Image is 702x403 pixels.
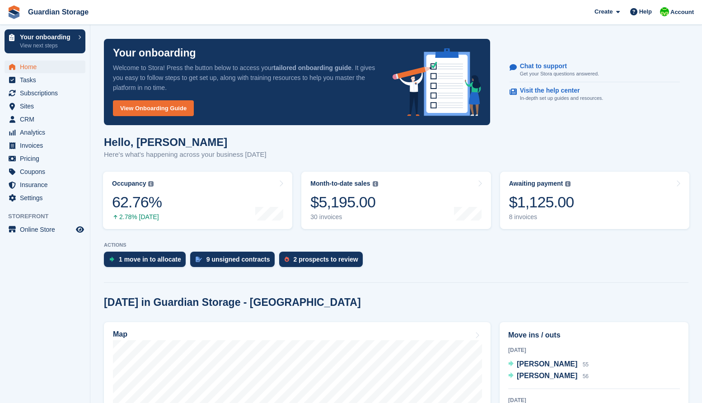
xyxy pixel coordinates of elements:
img: prospect-51fa495bee0391a8d652442698ab0144808aea92771e9ea1ae160a38d050c398.svg [285,257,289,262]
span: Help [639,7,652,16]
span: [PERSON_NAME] [517,372,577,380]
span: Analytics [20,126,74,139]
div: Occupancy [112,180,146,187]
p: Welcome to Stora! Press the button below to access your . It gives you easy to follow steps to ge... [113,63,378,93]
span: Sites [20,100,74,112]
div: Awaiting payment [509,180,563,187]
a: View Onboarding Guide [113,100,194,116]
span: Pricing [20,152,74,165]
span: CRM [20,113,74,126]
h1: Hello, [PERSON_NAME] [104,136,267,148]
span: Insurance [20,178,74,191]
span: Settings [20,192,74,204]
p: Get your Stora questions answered. [520,70,599,78]
a: menu [5,87,85,99]
img: Andrew Kinakin [660,7,669,16]
h2: [DATE] in Guardian Storage - [GEOGRAPHIC_DATA] [104,296,361,309]
a: menu [5,126,85,139]
span: Invoices [20,139,74,152]
strong: tailored onboarding guide [273,64,351,71]
a: menu [5,178,85,191]
img: icon-info-grey-7440780725fd019a000dd9b08b2336e03edf1995a4989e88bcd33f0948082b44.svg [148,181,154,187]
div: $5,195.00 [310,193,378,211]
span: Online Store [20,223,74,236]
p: Your onboarding [113,48,196,58]
div: Month-to-date sales [310,180,370,187]
a: menu [5,139,85,152]
a: menu [5,192,85,204]
a: Awaiting payment $1,125.00 8 invoices [500,172,689,229]
img: icon-info-grey-7440780725fd019a000dd9b08b2336e03edf1995a4989e88bcd33f0948082b44.svg [373,181,378,187]
div: 2.78% [DATE] [112,213,162,221]
a: Month-to-date sales $5,195.00 30 invoices [301,172,491,229]
a: menu [5,165,85,178]
div: 9 unsigned contracts [206,256,270,263]
span: Create [594,7,613,16]
a: menu [5,61,85,73]
p: Here's what's happening across your business [DATE] [104,150,267,160]
img: contract_signature_icon-13c848040528278c33f63329250d36e43548de30e8caae1d1a13099fd9432cc5.svg [196,257,202,262]
span: 55 [583,361,589,368]
div: 30 invoices [310,213,378,221]
a: 9 unsigned contracts [190,252,279,272]
img: move_ins_to_allocate_icon-fdf77a2bb77ea45bf5b3d319d69a93e2d87916cf1d5bf7949dd705db3b84f3ca.svg [109,257,114,262]
div: 1 move in to allocate [119,256,181,263]
div: [DATE] [508,346,680,354]
a: Visit the help center In-depth set up guides and resources. [510,82,680,107]
a: Guardian Storage [24,5,92,19]
a: Occupancy 62.76% 2.78% [DATE] [103,172,292,229]
a: 2 prospects to review [279,252,367,272]
a: menu [5,100,85,112]
span: Coupons [20,165,74,178]
div: 8 invoices [509,213,574,221]
img: onboarding-info-6c161a55d2c0e0a8cae90662b2fe09162a5109e8cc188191df67fb4f79e88e88.svg [393,48,481,116]
a: menu [5,74,85,86]
div: 62.76% [112,193,162,211]
p: Your onboarding [20,34,74,40]
span: [PERSON_NAME] [517,360,577,368]
p: ACTIONS [104,242,688,248]
a: Your onboarding View next steps [5,29,85,53]
p: In-depth set up guides and resources. [520,94,604,102]
a: menu [5,113,85,126]
a: Chat to support Get your Stora questions answered. [510,58,680,83]
img: icon-info-grey-7440780725fd019a000dd9b08b2336e03edf1995a4989e88bcd33f0948082b44.svg [565,181,571,187]
span: Tasks [20,74,74,86]
p: Visit the help center [520,87,596,94]
div: $1,125.00 [509,193,574,211]
span: Storefront [8,212,90,221]
p: Chat to support [520,62,592,70]
a: [PERSON_NAME] 55 [508,359,589,370]
span: Home [20,61,74,73]
p: View next steps [20,42,74,50]
a: 1 move in to allocate [104,252,190,272]
a: [PERSON_NAME] 56 [508,370,589,382]
span: 56 [583,373,589,380]
span: Subscriptions [20,87,74,99]
span: Account [670,8,694,17]
img: stora-icon-8386f47178a22dfd0bd8f6a31ec36ba5ce8667c1dd55bd0f319d3a0aa187defe.svg [7,5,21,19]
h2: Map [113,330,127,338]
div: 2 prospects to review [294,256,358,263]
a: Preview store [75,224,85,235]
a: menu [5,152,85,165]
h2: Move ins / outs [508,330,680,341]
a: menu [5,223,85,236]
